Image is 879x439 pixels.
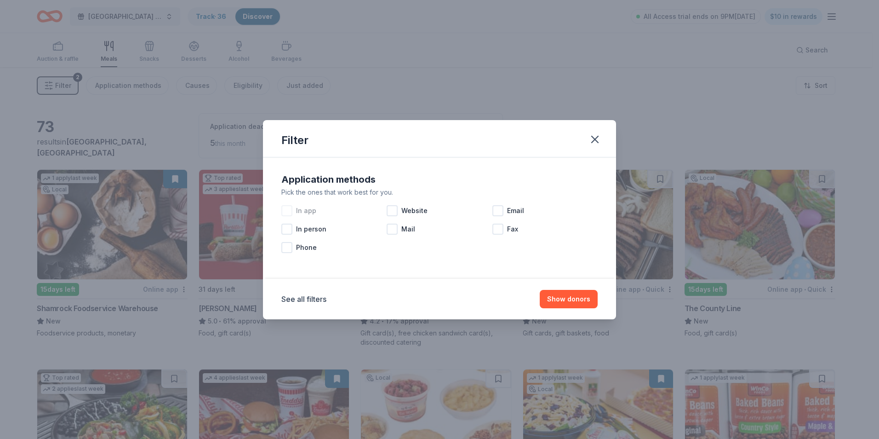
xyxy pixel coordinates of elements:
span: In app [296,205,316,216]
span: Phone [296,242,317,253]
div: Application methods [281,172,598,187]
button: Show donors [540,290,598,308]
span: In person [296,224,326,235]
div: Filter [281,133,308,148]
span: Website [401,205,428,216]
button: See all filters [281,294,326,305]
span: Email [507,205,524,216]
span: Fax [507,224,518,235]
div: Pick the ones that work best for you. [281,187,598,198]
span: Mail [401,224,415,235]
